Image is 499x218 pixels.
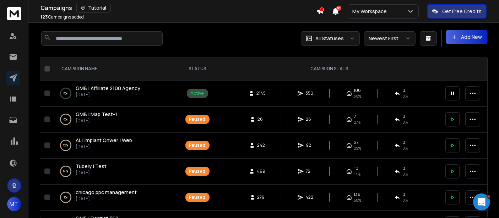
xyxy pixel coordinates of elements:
span: GMB | Map Test-1 [76,111,117,118]
td: 0%GMB | Map Test-1[DATE] [53,107,177,133]
span: 7 [354,114,356,119]
td: 2%chicago ppc management[DATE] [53,185,177,211]
span: Tubely | Test [76,163,107,170]
span: 499 [257,168,265,174]
p: 12 % [63,142,68,149]
span: 350 [305,90,313,96]
span: 0 % [402,93,408,99]
td: 12%AL | implant Onwer | Web[DATE] [53,133,177,159]
p: All Statuses [315,35,344,42]
p: 14 % [63,168,69,175]
span: 0 [402,166,405,171]
span: 72 [306,168,313,174]
p: 0 % [64,116,68,123]
span: 422 [305,194,313,200]
p: 0 % [64,90,68,97]
span: 29 % [354,145,361,151]
span: 27 % [354,119,360,125]
span: 30 % [354,93,362,99]
span: 0 [402,140,405,145]
span: 50 % [354,197,362,203]
span: 10 [354,166,358,171]
span: GMB | Affiliate 2100 Agency [76,85,140,92]
a: GMB | Map Test-1 [76,111,117,118]
button: Add New [446,30,488,44]
span: 0 % [402,197,408,203]
span: 136 [354,192,361,197]
th: STATUS [177,57,217,81]
span: 26 [306,116,313,122]
th: CAMPAIGN STATS [217,57,441,81]
span: 26 [257,116,265,122]
p: [DATE] [76,92,140,98]
button: Get Free Credits [427,4,487,19]
div: Active [191,90,204,96]
span: 50 [336,6,341,11]
th: CAMPAIGN NAME [53,57,177,81]
span: 0 [402,114,405,119]
button: MT [7,197,21,211]
a: GMB | Affiliate 2100 Agency [76,85,140,92]
p: 2 % [64,194,68,201]
p: Campaigns added [40,14,84,20]
span: 0 % [402,145,408,151]
a: chicago ppc management [76,189,137,196]
span: 123 [40,14,48,20]
div: Paused [189,194,206,200]
span: 242 [257,142,265,148]
button: Tutorial [76,3,111,13]
td: 14%Tubely | Test[DATE] [53,159,177,185]
span: 279 [257,194,265,200]
td: 0%GMB | Affiliate 2100 Agency[DATE] [53,81,177,107]
span: 106 [354,88,361,93]
span: chicago ppc management [76,189,137,196]
span: 0 [402,192,405,197]
span: 14 % [354,171,360,177]
span: 27 [354,140,359,145]
div: Campaigns [40,3,316,13]
p: [DATE] [76,196,137,202]
span: 2145 [256,90,266,96]
p: [DATE] [76,118,117,124]
span: 0 % [402,119,408,125]
span: AL | implant Onwer | Web [76,137,132,144]
span: 0 % [402,171,408,177]
div: Paused [189,116,206,122]
p: [DATE] [76,170,107,176]
p: My Workspace [352,8,390,15]
span: 92 [306,142,313,148]
button: Newest First [364,31,416,46]
div: Paused [189,142,206,148]
p: [DATE] [76,144,132,150]
a: AL | implant Onwer | Web [76,137,132,144]
p: Get Free Credits [442,8,482,15]
div: Paused [189,168,206,174]
a: Tubely | Test [76,163,107,170]
iframe: Intercom live chat [473,193,490,211]
span: 0 [402,88,405,93]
